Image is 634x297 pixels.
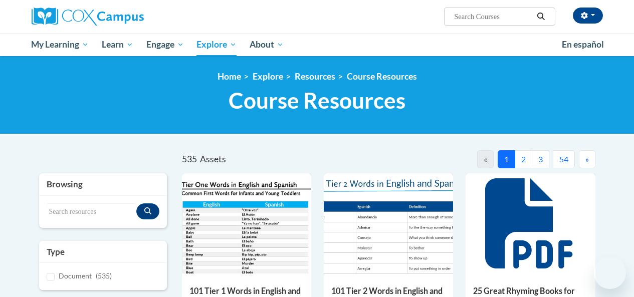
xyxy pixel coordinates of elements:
[498,150,515,168] button: 1
[24,33,610,56] div: Main menu
[594,257,626,289] iframe: Button to launch messaging window
[553,150,575,168] button: 54
[562,39,604,50] span: En español
[253,71,283,82] a: Explore
[47,203,136,220] input: Search resources
[218,71,241,82] a: Home
[515,150,532,168] button: 2
[229,87,405,114] span: Course Resources
[243,33,290,56] a: About
[579,150,595,168] button: Next
[95,33,140,56] a: Learn
[388,150,595,168] nav: Pagination Navigation
[136,203,159,219] button: Search resources
[533,11,548,23] button: Search
[25,33,96,56] a: My Learning
[250,39,284,51] span: About
[555,34,610,55] a: En español
[324,173,453,273] img: 836e94b2-264a-47ae-9840-fb2574307f3b.pdf
[96,271,112,280] span: (535)
[59,271,92,280] span: Document
[47,178,159,190] h3: Browsing
[32,8,212,26] a: Cox Campus
[200,154,226,164] span: Assets
[102,39,133,51] span: Learn
[453,11,533,23] input: Search Courses
[182,154,197,164] span: 535
[196,39,237,51] span: Explore
[532,150,549,168] button: 3
[295,71,335,82] a: Resources
[146,39,184,51] span: Engage
[190,33,243,56] a: Explore
[140,33,190,56] a: Engage
[31,39,89,51] span: My Learning
[47,246,159,258] h3: Type
[573,8,603,24] button: Account Settings
[182,173,311,273] img: d35314be-4b7e-462d-8f95-b17e3d3bb747.pdf
[585,154,589,164] span: »
[32,8,144,26] img: Cox Campus
[347,71,417,82] a: Course Resources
